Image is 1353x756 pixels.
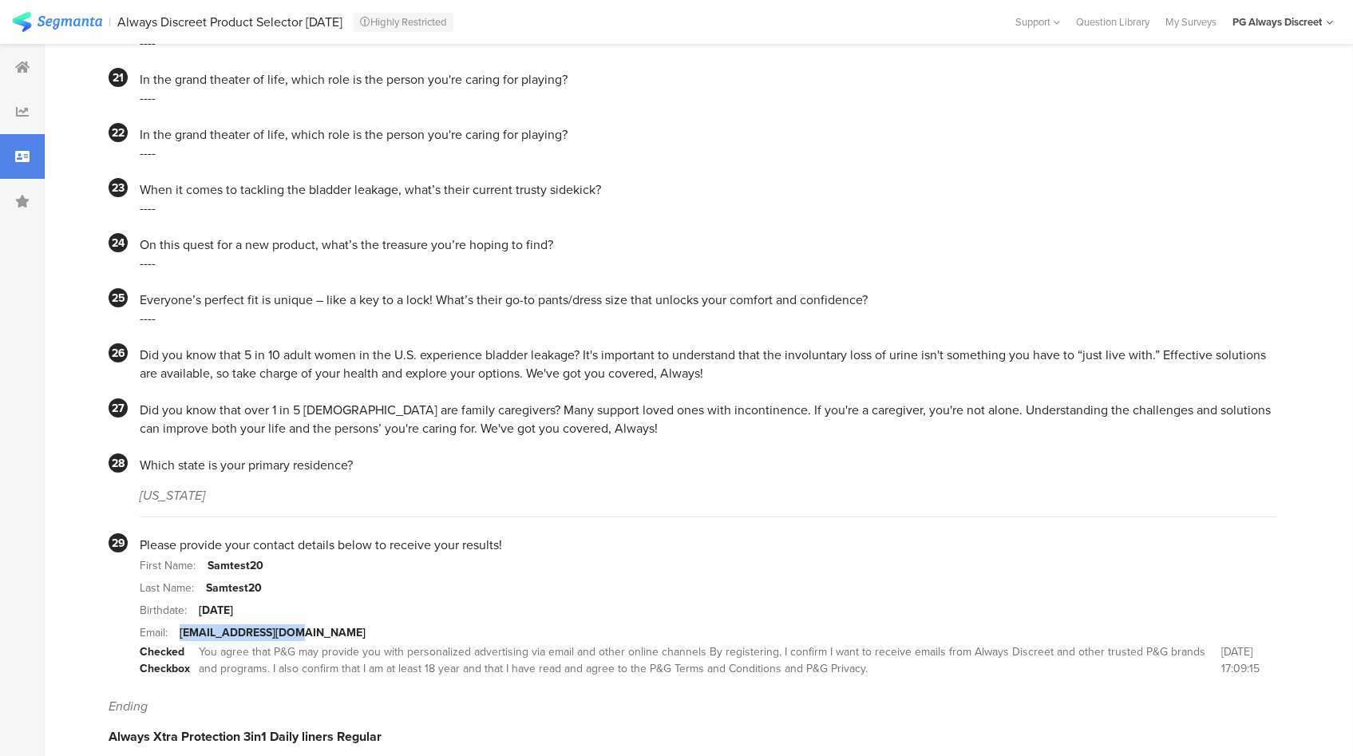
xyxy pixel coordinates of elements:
[140,309,1277,327] div: ----
[109,233,128,252] div: 24
[109,697,1277,715] div: Ending
[12,12,102,32] img: segmanta logo
[140,144,1277,162] div: ----
[354,13,453,32] div: Highly Restricted
[1157,14,1224,30] a: My Surveys
[109,178,128,197] div: 23
[1015,10,1060,34] div: Support
[140,180,1277,199] div: When it comes to tackling the bladder leakage, what’s their current trusty sidekick?
[140,125,1277,144] div: In the grand theater of life, which role is the person you're caring for playing?
[140,346,1277,382] div: Did you know that 5 in 10 adult women in the U.S. experience bladder leakage? It's important to u...
[199,643,1221,677] div: You agree that P&G may provide you with personalized advertising via email and other online chann...
[109,123,128,142] div: 22
[140,70,1277,89] div: In the grand theater of life, which role is the person you're caring for playing?
[206,580,262,596] div: Samtest20
[1232,14,1322,30] div: PG Always Discreet
[109,343,128,362] div: 26
[109,398,128,418] div: 27
[140,236,1277,254] div: On this quest for a new product, what’s the treasure you’re hoping to find?
[140,643,199,677] div: Checked Checkbox
[109,13,111,31] div: |
[180,624,366,641] div: [EMAIL_ADDRESS][DOMAIN_NAME]
[208,557,263,574] div: Samtest20
[117,14,342,30] div: Always Discreet Product Selector [DATE]
[199,602,233,619] div: [DATE]
[109,68,128,87] div: 21
[109,533,128,552] div: 29
[140,456,1277,474] div: Which state is your primary residence?
[140,536,1277,554] div: Please provide your contact details below to receive your results!
[140,580,206,596] div: Last Name:
[109,288,128,307] div: 25
[140,254,1277,272] div: ----
[109,453,128,473] div: 28
[1068,14,1157,30] a: Question Library
[140,199,1277,217] div: ----
[140,624,180,641] div: Email:
[140,602,199,619] div: Birthdate:
[1221,643,1277,677] div: [DATE] 17:09:15
[140,89,1277,107] div: ----
[140,486,1277,505] div: [US_STATE]
[140,291,1277,309] div: Everyone’s perfect fit is unique – like a key to a lock! What’s their go-to pants/dress size that...
[109,727,1277,746] div: Always Xtra Protection 3in1 Daily liners Regular
[140,401,1277,437] div: Did you know that over 1 in 5 [DEMOGRAPHIC_DATA] are family caregivers? Many support loved ones w...
[140,557,208,574] div: First Name:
